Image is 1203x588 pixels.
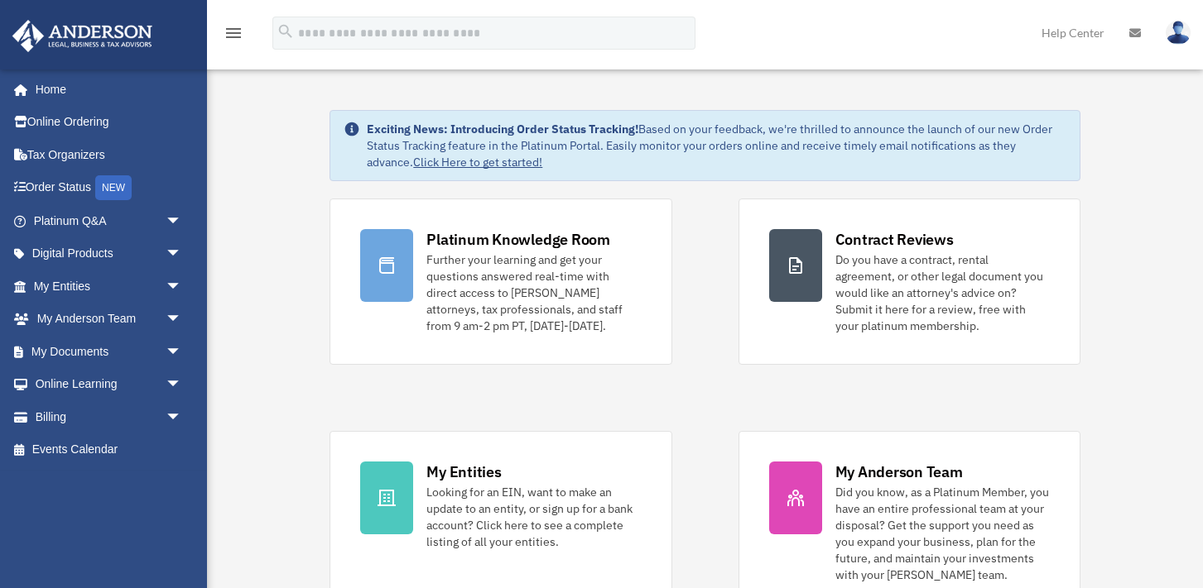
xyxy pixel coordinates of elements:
[166,204,199,238] span: arrow_drop_down
[426,484,641,550] div: Looking for an EIN, want to make an update to an entity, or sign up for a bank account? Click her...
[12,237,207,270] a: Digital Productsarrow_drop_down
[835,229,954,250] div: Contract Reviews
[367,122,638,136] strong: Exciting News: Introducing Order Status Tracking!
[95,175,132,200] div: NEW
[12,335,207,368] a: My Documentsarrow_drop_down
[166,335,199,369] span: arrow_drop_down
[1166,21,1191,45] img: User Pic
[835,251,1050,334] div: Do you have a contract, rental agreement, or other legal document you would like an attorney's ad...
[7,20,157,52] img: Anderson Advisors Platinum Portal
[835,461,963,482] div: My Anderson Team
[224,29,243,43] a: menu
[413,155,542,170] a: Click Here to get started!
[166,368,199,402] span: arrow_drop_down
[12,106,207,139] a: Online Ordering
[739,198,1080,365] a: Contract Reviews Do you have a contract, rental agreement, or other legal document you would like...
[166,303,199,337] span: arrow_drop_down
[12,303,207,336] a: My Anderson Teamarrow_drop_down
[12,400,207,433] a: Billingarrow_drop_down
[12,138,207,171] a: Tax Organizers
[12,204,207,237] a: Platinum Q&Aarrow_drop_down
[426,229,610,250] div: Platinum Knowledge Room
[330,198,671,365] a: Platinum Knowledge Room Further your learning and get your questions answered real-time with dire...
[166,237,199,271] span: arrow_drop_down
[277,22,295,41] i: search
[166,270,199,304] span: arrow_drop_down
[426,461,501,482] div: My Entities
[12,270,207,303] a: My Entitiesarrow_drop_down
[367,121,1066,170] div: Based on your feedback, we're thrilled to announce the launch of our new Order Status Tracking fe...
[12,171,207,205] a: Order StatusNEW
[12,368,207,401] a: Online Learningarrow_drop_down
[12,73,199,106] a: Home
[426,251,641,334] div: Further your learning and get your questions answered real-time with direct access to [PERSON_NAM...
[166,400,199,434] span: arrow_drop_down
[835,484,1050,583] div: Did you know, as a Platinum Member, you have an entire professional team at your disposal? Get th...
[12,433,207,466] a: Events Calendar
[224,23,243,43] i: menu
